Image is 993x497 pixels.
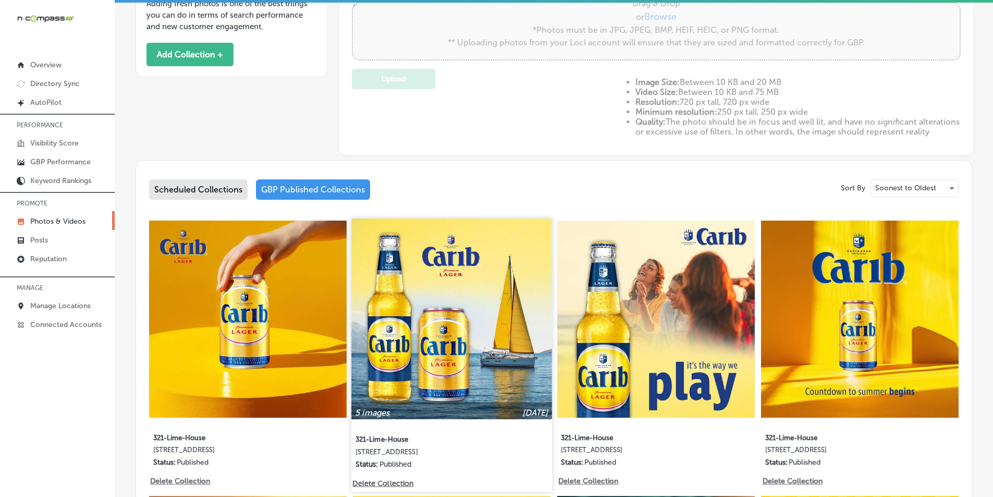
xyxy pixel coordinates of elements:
p: Published [584,458,616,467]
p: 5 images [355,407,390,417]
p: Published [177,458,209,467]
p: GBP Performance [30,157,91,166]
p: Delete Collection [353,479,412,488]
div: Soonest to Oldest [871,180,958,197]
img: Collection thumbnail [352,219,552,419]
img: Collection thumbnail [761,221,959,418]
p: [DATE] [522,407,548,417]
p: Status: [765,458,788,467]
p: Delete Collection [558,477,617,486]
p: Visibility Score [30,139,79,148]
label: [STREET_ADDRESS] [355,447,507,459]
p: Sort By [841,184,865,192]
p: Posts [30,236,48,245]
label: 321-Lime-House [153,428,302,446]
p: Connected Accounts [30,320,102,329]
button: Add Collection + [146,43,234,66]
label: 321-Lime-House [355,429,507,447]
p: Delete Collection [150,477,209,486]
img: 660ab0bf-5cc7-4cb8-ba1c-48b5ae0f18e60NCTV_CLogo_TV_Black_-500x88.png [17,14,74,23]
p: Keyword Rankings [30,176,91,185]
p: Published [789,458,820,467]
p: AutoPilot [30,98,62,107]
p: Photos & Videos [30,217,85,226]
label: [STREET_ADDRESS] [561,446,710,458]
p: Status: [561,458,583,467]
img: Collection thumbnail [149,221,347,418]
label: 321-Lime-House [765,428,914,446]
p: Reputation [30,254,67,263]
div: Scheduled Collections [149,179,248,200]
label: 321-Lime-House [561,428,710,446]
p: Published [379,459,412,468]
p: Manage Locations [30,301,91,310]
label: [STREET_ADDRESS] [153,446,302,458]
p: Delete Collection [763,477,822,486]
label: [STREET_ADDRESS] [765,446,914,458]
p: Status: [355,459,378,468]
p: Overview [30,60,62,69]
p: Soonest to Oldest [875,183,936,193]
div: GBP Published Collections [256,179,370,200]
p: Directory Sync [30,79,80,88]
p: Status: [153,458,176,467]
img: Collection thumbnail [557,221,755,418]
